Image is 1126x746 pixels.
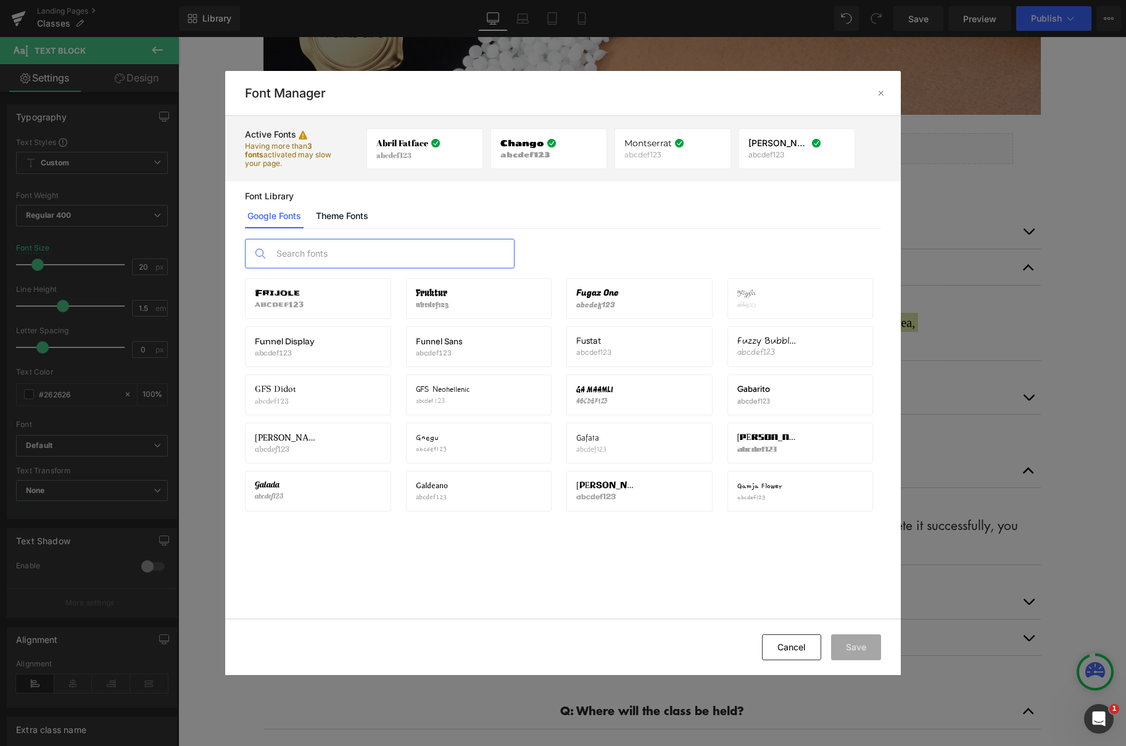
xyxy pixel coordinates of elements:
span: Active Fonts [245,130,296,139]
span: Fustat [576,336,601,346]
span: The Brazilian Wax Certification Class, happening in [GEOGRAPHIC_DATA]/[GEOGRAPHIC_DATA] area, [GE... [94,279,737,312]
span: Ga Maamli [576,384,613,394]
strong: Waxbare Certification [146,499,294,518]
p: abcdef123 [737,300,758,309]
p: abcdef123 [737,349,798,357]
span: GFS Didot [255,384,296,394]
p: abcdef123 [255,445,315,454]
h1: FAQ [85,133,863,157]
p: abcdef123 [737,397,772,405]
p: abcdef123 [500,151,557,159]
span: Abril Fatface [376,138,428,148]
strong: A: [94,279,107,292]
span: 1 [1109,704,1119,714]
iframe: Intercom live chat [1084,704,1114,734]
span: Gabarito [737,384,770,394]
a: Theme Fonts [313,204,371,228]
p: abcdef123 [255,349,315,357]
p: abcdef123 [255,493,283,502]
span: Gafata [576,433,599,442]
p: abcdef123 [416,493,450,502]
span: Fuzzy Bubbles [737,336,798,346]
p: abcdef123 [576,300,621,309]
span: Montserrat [624,138,672,148]
p: abcdef123 [376,151,437,159]
a: Google Fonts [245,204,304,228]
p: Font Library [245,191,881,201]
p: Having more than activated may slow your page. [245,142,334,168]
span: Fruktur [416,288,447,298]
span: Funnel Sans [416,336,463,346]
p: abcdef123 [576,493,637,502]
h2: Font Manager [245,86,326,101]
strong: 1–2 day [263,478,318,497]
span: GFS Neohellenic [416,384,470,394]
p: abcdef123 [416,300,450,309]
p: abcdef123 [255,300,304,309]
strong: [DATE]–[DATE] [353,279,442,292]
span: Fuggles [737,288,756,298]
p: abcdef123 [737,445,798,454]
span: Frijole [255,288,300,298]
input: Search fonts [270,239,514,268]
p: abcdef123 [576,397,616,405]
strong: Q: What about the Trainer Certification? [360,555,587,572]
strong: Q: Who can join? [424,350,523,367]
p: abcdef123 [737,493,785,502]
span: [PERSON_NAME] [576,481,637,491]
p: abcdef123 [416,397,472,405]
span: Funnel Display [255,336,315,346]
strong: Q: Will I get a certificate? [402,592,545,608]
span: Fugaz One [576,288,619,298]
span: Galdeano [416,481,448,491]
p: abcdef123 [576,445,606,454]
span: [PERSON_NAME] [255,433,315,442]
span: Chango [500,138,544,148]
span: Gaegu [416,433,439,442]
strong: A: [94,478,109,497]
button: Save [831,634,881,660]
p: abcdef123 [416,445,447,454]
span: [PERSON_NAME] [748,138,809,148]
p: abcdef123 [416,349,465,357]
strong: Q: What is the Waxbare Certification Program? [339,185,609,202]
strong: Q: What’s the difference between a class and a certification? [300,424,648,441]
p: abcdef123 [576,349,611,357]
strong: Q: What is the first class being offered? [362,222,587,238]
p: abcdef123 [748,151,809,159]
p: abcdef123 [255,397,298,405]
strong: Q: Where will the class be held? [382,665,566,682]
span: 3 fonts [245,141,312,159]
button: Cancel [762,634,821,660]
p: abcdef123 [624,151,684,159]
p: Each Certification Class is a training where you’ll learn and practice specific skills. When you ... [94,478,853,518]
span: Galada [255,481,279,491]
span: Gamja Flower [737,481,782,491]
span: [PERSON_NAME] One [737,433,798,442]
